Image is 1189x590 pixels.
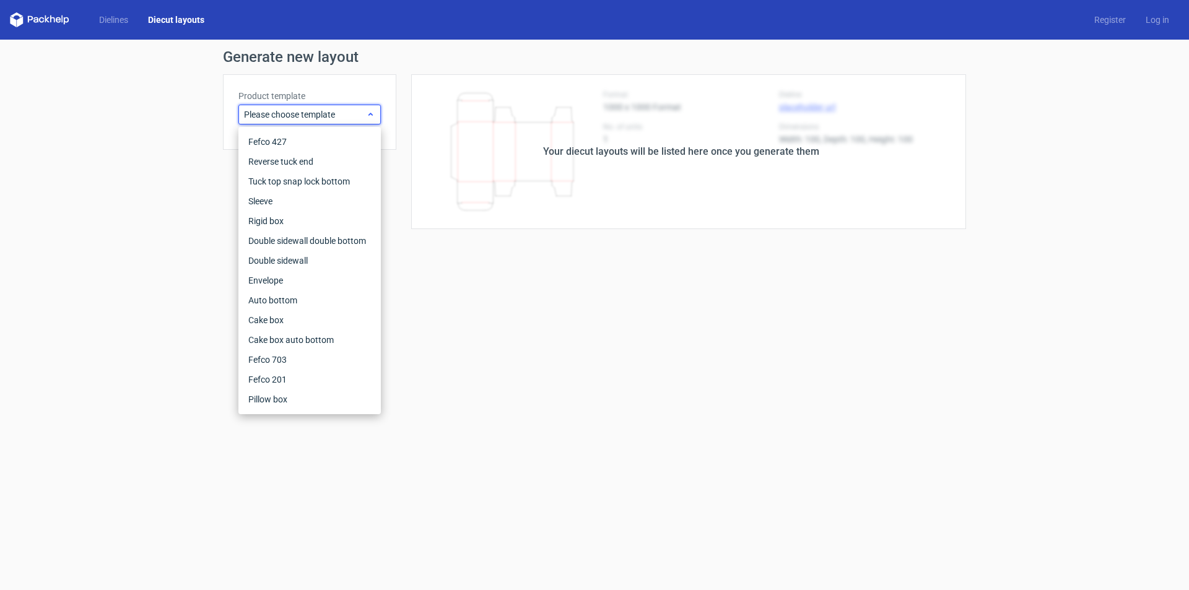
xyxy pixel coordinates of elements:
div: Cake box auto bottom [243,330,376,350]
label: Product template [238,90,381,102]
div: Pillow box [243,389,376,409]
a: Register [1084,14,1136,26]
div: Fefco 703 [243,350,376,370]
span: Please choose template [244,108,366,121]
div: Tuck top snap lock bottom [243,171,376,191]
h1: Generate new layout [223,50,966,64]
div: Auto bottom [243,290,376,310]
div: Your diecut layouts will be listed here once you generate them [543,144,819,159]
div: Double sidewall [243,251,376,271]
div: Sleeve [243,191,376,211]
div: Fefco 427 [243,132,376,152]
div: Rigid box [243,211,376,231]
a: Dielines [89,14,138,26]
div: Double sidewall double bottom [243,231,376,251]
div: Reverse tuck end [243,152,376,171]
div: Cake box [243,310,376,330]
div: Fefco 201 [243,370,376,389]
div: Envelope [243,271,376,290]
a: Diecut layouts [138,14,214,26]
a: Log in [1136,14,1179,26]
